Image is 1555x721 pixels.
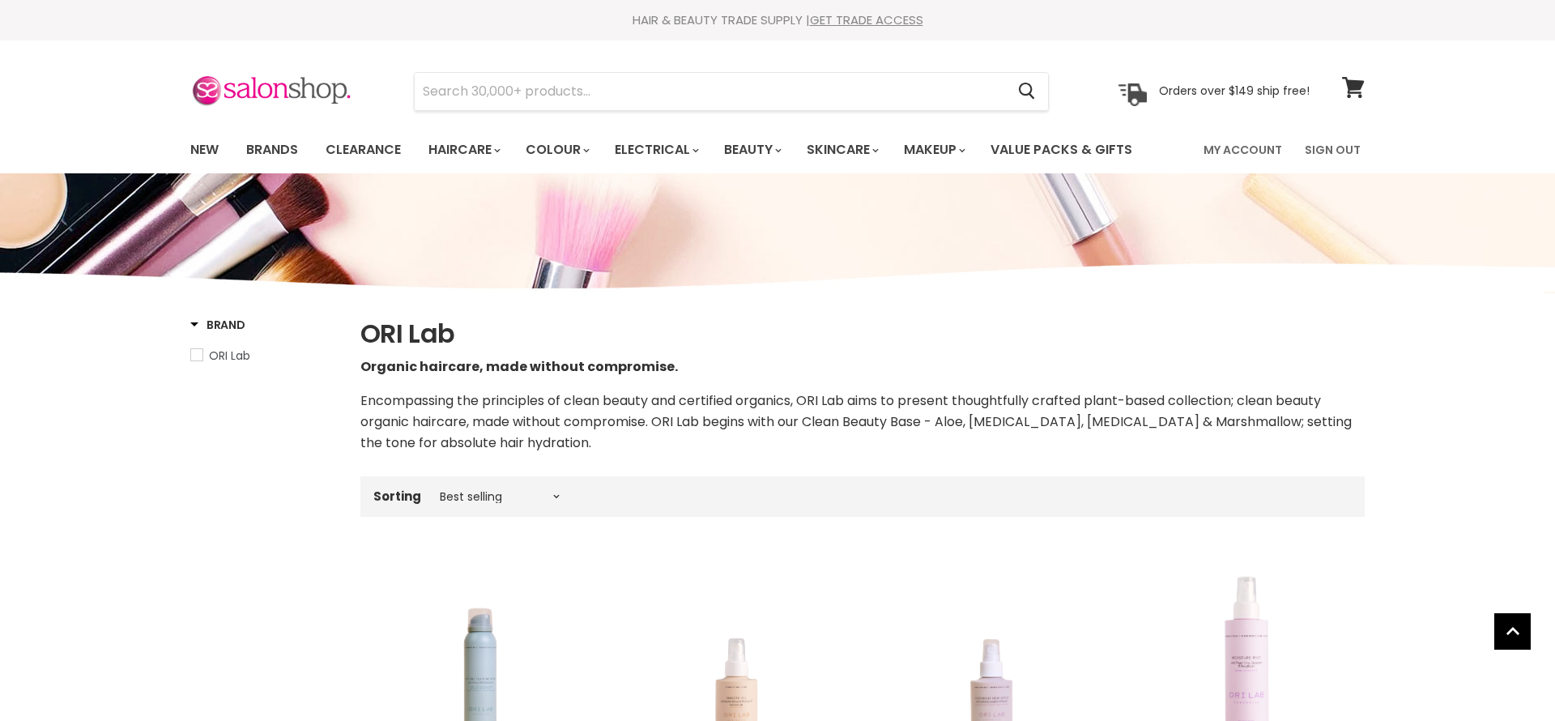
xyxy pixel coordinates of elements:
a: My Account [1194,133,1292,167]
ul: Main menu [178,126,1169,173]
span: ORI Lab [209,348,250,364]
form: Product [414,72,1049,111]
nav: Main [170,126,1385,173]
a: ORI Lab [190,347,340,365]
label: Sorting [373,489,421,503]
p: Orders over $149 ship free! [1159,83,1310,98]
a: Colour [513,133,599,167]
a: Haircare [416,133,510,167]
a: Skincare [795,133,888,167]
p: Encompassing the principles of clean beauty and certified organics, ORI Lab aims to present thoug... [360,390,1365,454]
a: Brands [234,133,310,167]
input: Search [415,73,1005,110]
a: Makeup [892,133,975,167]
a: Clearance [313,133,413,167]
h1: ORI Lab [360,317,1365,351]
span: Organic haircare, made without compromise. [360,357,678,376]
a: Beauty [712,133,791,167]
h3: Brand [190,317,245,333]
div: HAIR & BEAUTY TRADE SUPPLY | [170,12,1385,28]
a: Sign Out [1295,133,1370,167]
a: New [178,133,231,167]
a: GET TRADE ACCESS [810,11,923,28]
button: Search [1005,73,1048,110]
a: Electrical [603,133,709,167]
a: Value Packs & Gifts [978,133,1144,167]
